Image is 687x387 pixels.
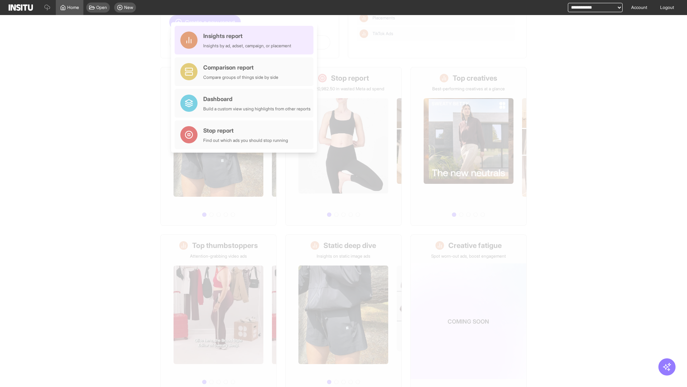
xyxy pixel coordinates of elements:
span: Home [67,5,79,10]
div: Stop report [203,126,288,135]
div: Insights report [203,32,291,40]
img: Logo [9,4,33,11]
div: Dashboard [203,95,311,103]
div: Compare groups of things side by side [203,75,278,80]
span: New [124,5,133,10]
div: Comparison report [203,63,278,72]
div: Find out which ads you should stop running [203,138,288,143]
div: Insights by ad, adset, campaign, or placement [203,43,291,49]
span: Open [96,5,107,10]
div: Build a custom view using highlights from other reports [203,106,311,112]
